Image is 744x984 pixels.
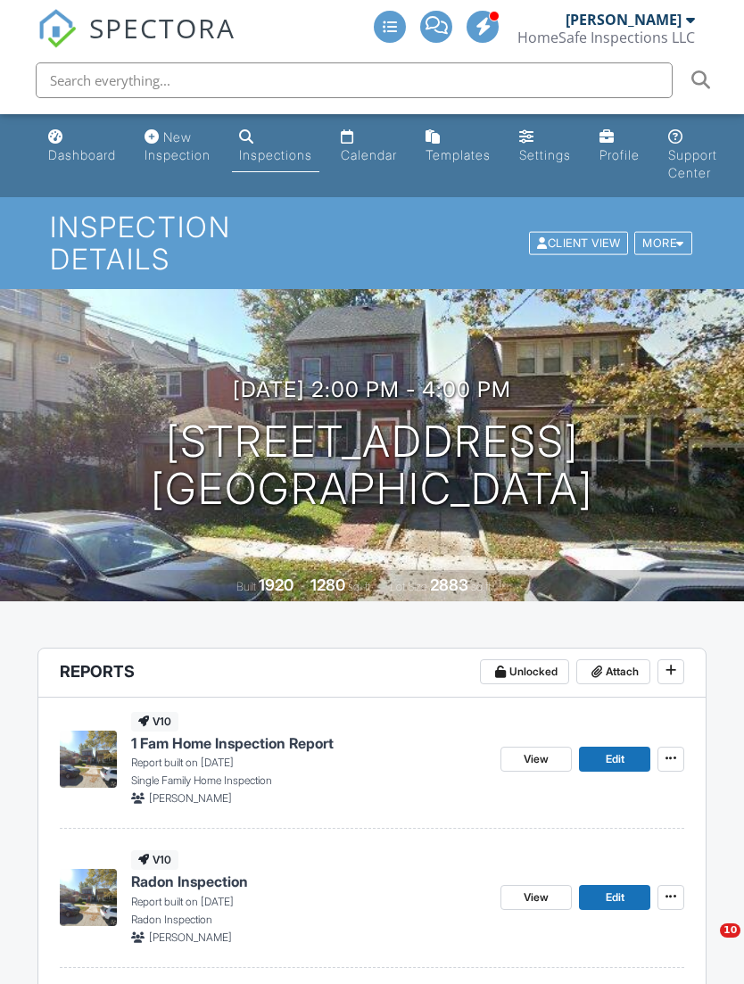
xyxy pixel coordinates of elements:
[599,147,640,162] div: Profile
[36,62,673,98] input: Search everything...
[529,231,628,255] div: Client View
[89,9,236,46] span: SPECTORA
[341,147,397,162] div: Calendar
[527,236,632,249] a: Client View
[41,121,123,172] a: Dashboard
[418,121,498,172] a: Templates
[50,211,694,274] h1: Inspection Details
[426,147,491,162] div: Templates
[720,923,740,938] span: 10
[683,923,726,966] iframe: Intercom live chat
[145,129,211,162] div: New Inspection
[668,147,717,180] div: Support Center
[137,121,218,172] a: New Inspection
[37,24,236,62] a: SPECTORA
[512,121,578,172] a: Settings
[348,580,373,593] span: sq. ft.
[37,9,77,48] img: The Best Home Inspection Software - Spectora
[236,580,256,593] span: Built
[390,580,427,593] span: Lot Size
[232,121,319,172] a: Inspections
[430,575,468,594] div: 2883
[517,29,695,46] div: HomeSafe Inspections LLC
[519,147,571,162] div: Settings
[592,121,647,172] a: Company Profile
[259,575,293,594] div: 1920
[310,575,345,594] div: 1280
[151,418,593,513] h1: [STREET_ADDRESS] [GEOGRAPHIC_DATA]
[661,121,724,190] a: Support Center
[471,580,493,593] span: sq.ft.
[634,231,692,255] div: More
[48,147,116,162] div: Dashboard
[334,121,404,172] a: Calendar
[239,147,312,162] div: Inspections
[233,377,511,401] h3: [DATE] 2:00 pm - 4:00 pm
[566,11,682,29] div: [PERSON_NAME]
